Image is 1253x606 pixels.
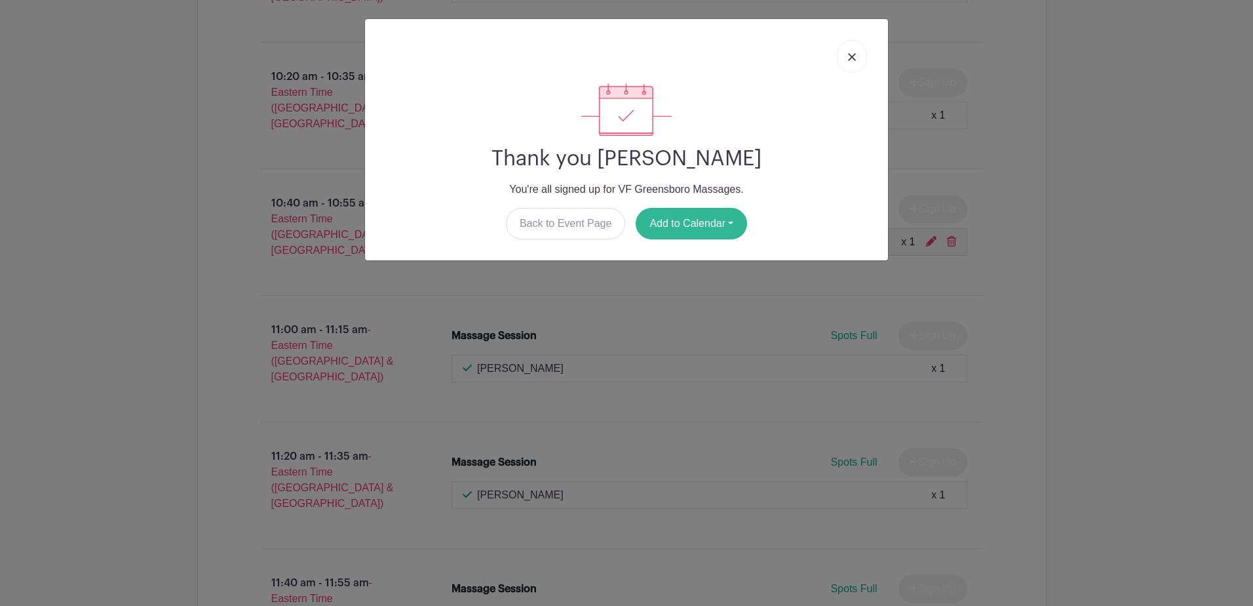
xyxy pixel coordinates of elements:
[848,53,856,61] img: close_button-5f87c8562297e5c2d7936805f587ecaba9071eb48480494691a3f1689db116b3.svg
[506,208,626,239] a: Back to Event Page
[581,83,672,136] img: signup_complete-c468d5dda3e2740ee63a24cb0ba0d3ce5d8a4ecd24259e683200fb1569d990c8.svg
[376,146,877,171] h2: Thank you [PERSON_NAME]
[636,208,747,239] button: Add to Calendar
[376,182,877,197] p: You're all signed up for VF Greensboro Massages.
